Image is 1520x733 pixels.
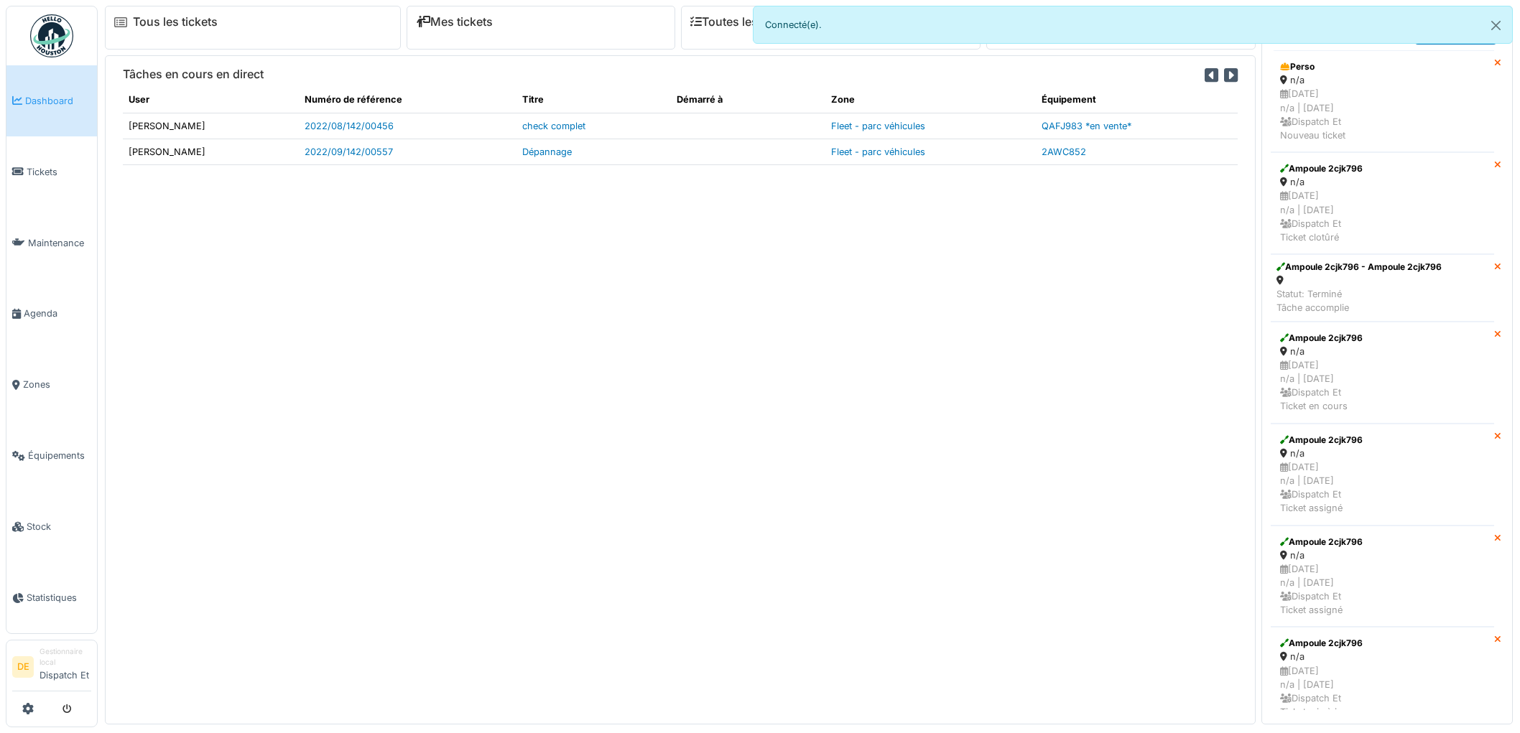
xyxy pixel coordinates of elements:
[1280,664,1485,719] div: [DATE] n/a | [DATE] Dispatch Et Ticket mis à jour
[1271,152,1494,254] a: Ampoule 2cjk796 n/a [DATE]n/a | [DATE] Dispatch EtTicket clotûré
[12,656,34,678] li: DE
[6,65,97,136] a: Dashboard
[1480,6,1512,45] button: Close
[40,646,91,668] div: Gestionnaire local
[1276,287,1442,314] div: Statut: Terminé Tâche accomplie
[1280,358,1485,414] div: [DATE] n/a | [DATE] Dispatch Et Ticket en cours
[1042,121,1131,131] a: QAFJ983 *en vente*
[1271,50,1494,152] a: Perso n/a [DATE]n/a | [DATE] Dispatch EtNouveau ticket
[1271,526,1494,627] a: Ampoule 2cjk796 n/a [DATE]n/a | [DATE] Dispatch EtTicket assigné
[6,420,97,491] a: Équipements
[1271,424,1494,526] a: Ampoule 2cjk796 n/a [DATE]n/a | [DATE] Dispatch EtTicket assigné
[23,378,91,391] span: Zones
[1280,562,1485,617] div: [DATE] n/a | [DATE] Dispatch Et Ticket assigné
[123,139,299,164] td: [PERSON_NAME]
[1280,332,1485,345] div: Ampoule 2cjk796
[305,146,393,157] a: 2022/09/142/00557
[6,350,97,421] a: Zones
[133,15,218,29] a: Tous les tickets
[27,591,91,604] span: Statistiques
[6,207,97,279] a: Maintenance
[831,121,925,131] a: Fleet - parc véhicules
[1271,627,1494,729] a: Ampoule 2cjk796 n/a [DATE]n/a | [DATE] Dispatch EtTicket mis à jour
[1280,175,1485,189] div: n/a
[1280,60,1485,73] div: Perso
[129,94,149,105] span: translation missing: fr.shared.user
[671,87,825,113] th: Démarré à
[27,165,91,179] span: Tickets
[40,646,91,688] li: Dispatch Et
[1042,146,1086,157] a: 2AWC852
[522,121,585,131] a: check complet
[1280,536,1485,548] div: Ampoule 2cjk796
[1280,345,1485,358] div: n/a
[831,146,925,157] a: Fleet - parc véhicules
[1280,637,1485,650] div: Ampoule 2cjk796
[28,449,91,462] span: Équipements
[1280,162,1485,175] div: Ampoule 2cjk796
[1280,650,1485,663] div: n/a
[123,67,264,81] h6: Tâches en cours en direct
[416,15,493,29] a: Mes tickets
[1280,434,1485,447] div: Ampoule 2cjk796
[6,136,97,207] a: Tickets
[12,646,91,691] a: DE Gestionnaire localDispatch Et
[28,236,91,250] span: Maintenance
[1271,254,1494,322] a: Ampoule 2cjk796 - Ampoule 2cjk796 Statut: TerminéTâche accomplie
[24,307,91,320] span: Agenda
[1036,87,1238,113] th: Équipement
[1280,548,1485,562] div: n/a
[6,491,97,562] a: Stock
[1280,73,1485,87] div: n/a
[1280,460,1485,515] div: [DATE] n/a | [DATE] Dispatch Et Ticket assigné
[753,6,1513,44] div: Connecté(e).
[1276,261,1442,274] div: Ampoule 2cjk796 - Ampoule 2cjk796
[825,87,1036,113] th: Zone
[25,94,91,108] span: Dashboard
[522,146,572,157] a: Dépannage
[123,113,299,139] td: [PERSON_NAME]
[299,87,516,113] th: Numéro de référence
[690,15,797,29] a: Toutes les tâches
[305,121,394,131] a: 2022/08/142/00456
[1280,189,1485,244] div: [DATE] n/a | [DATE] Dispatch Et Ticket clotûré
[6,279,97,350] a: Agenda
[6,562,97,633] a: Statistiques
[1280,87,1485,142] div: [DATE] n/a | [DATE] Dispatch Et Nouveau ticket
[30,14,73,57] img: Badge_color-CXgf-gQk.svg
[1271,322,1494,424] a: Ampoule 2cjk796 n/a [DATE]n/a | [DATE] Dispatch EtTicket en cours
[1280,447,1485,460] div: n/a
[27,520,91,533] span: Stock
[516,87,671,113] th: Titre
